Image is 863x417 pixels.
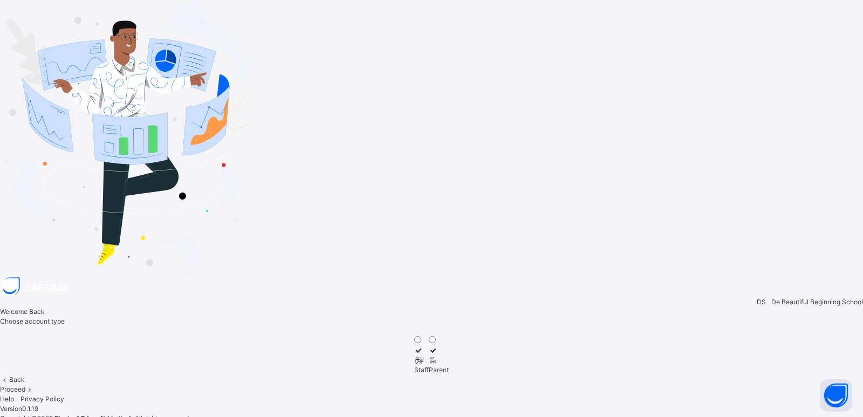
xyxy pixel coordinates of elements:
[429,365,449,375] div: Parent
[771,297,863,307] span: De Beautiful Beginning School
[414,365,429,375] div: Staff
[820,379,852,412] button: Open asap
[9,375,25,384] span: Back
[757,298,766,306] span: DS
[20,395,64,403] a: Privacy Policy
